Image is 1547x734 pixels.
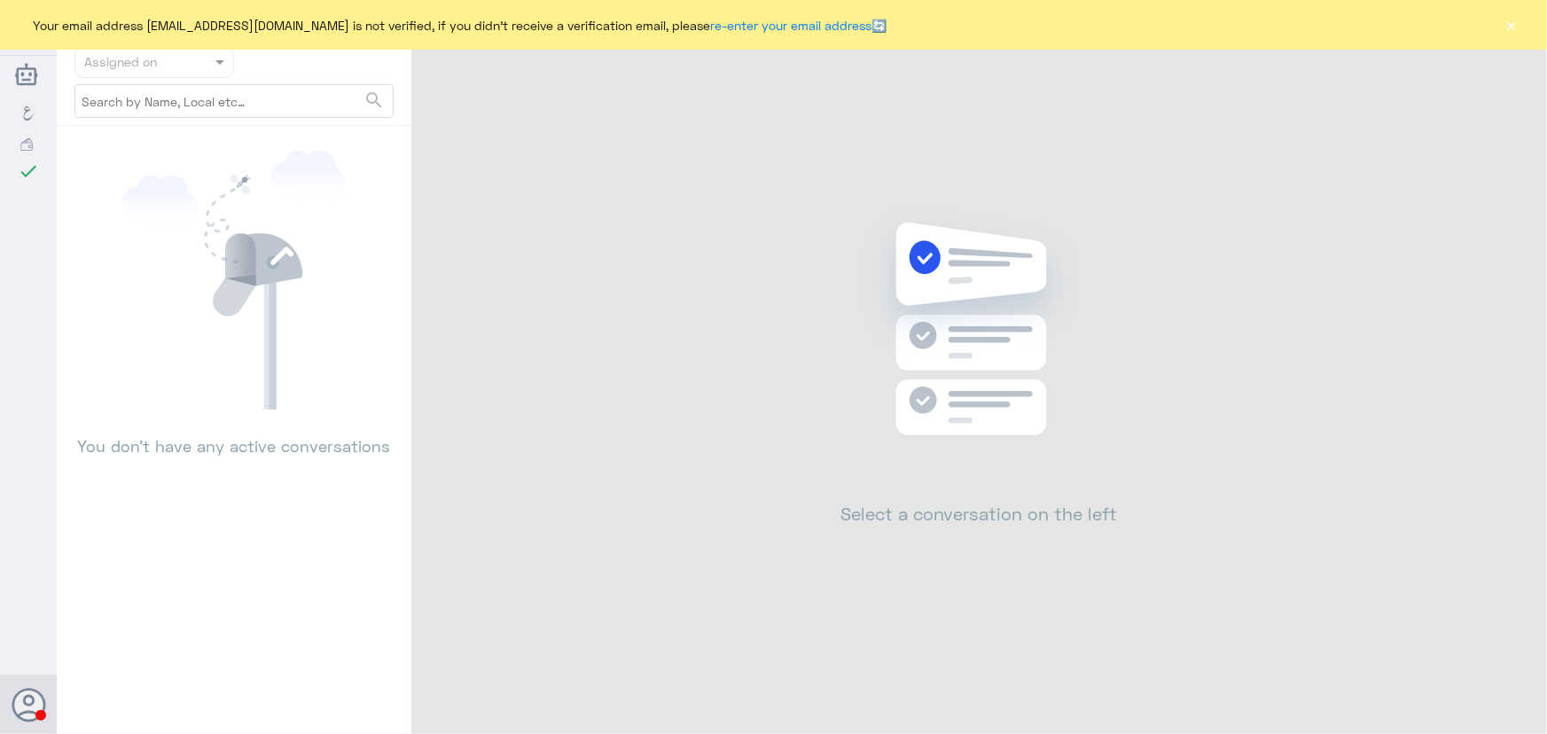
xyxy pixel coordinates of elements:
[841,503,1118,524] h2: Select a conversation on the left
[12,688,45,722] button: Avatar
[34,16,887,35] span: Your email address [EMAIL_ADDRESS][DOMAIN_NAME] is not verified, if you didn't receive a verifica...
[363,86,385,115] button: search
[18,160,39,182] i: check
[75,85,393,117] input: Search by Name, Local etc…
[363,90,385,111] span: search
[1503,16,1520,34] button: ×
[711,18,872,33] a: re-enter your email address
[74,410,394,458] p: You don’t have any active conversations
